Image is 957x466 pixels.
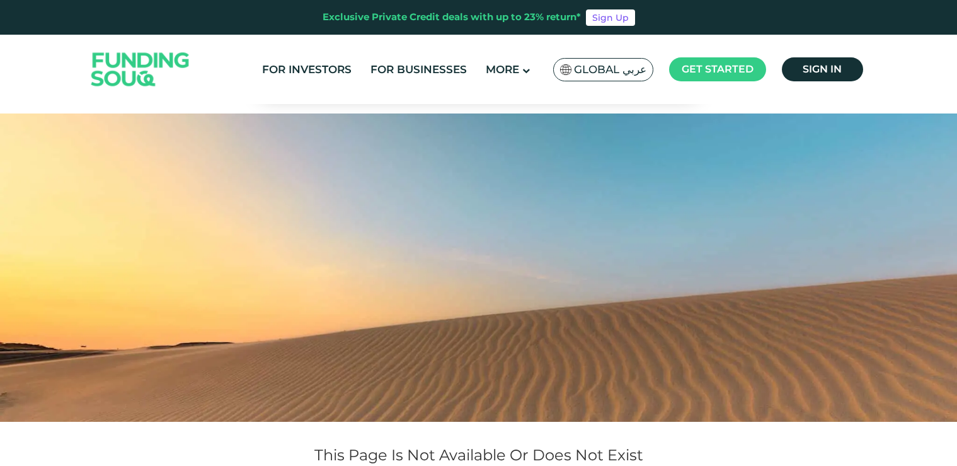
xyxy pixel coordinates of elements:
[560,64,571,75] img: SA Flag
[79,38,202,102] img: Logo
[682,63,754,75] span: Get started
[323,10,581,25] div: Exclusive Private Credit deals with up to 23% return*
[574,62,646,77] span: Global عربي
[782,57,863,81] a: Sign in
[367,59,470,80] a: For Businesses
[486,63,519,76] span: More
[259,59,355,80] a: For Investors
[586,9,635,26] a: Sign Up
[803,63,842,75] span: Sign in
